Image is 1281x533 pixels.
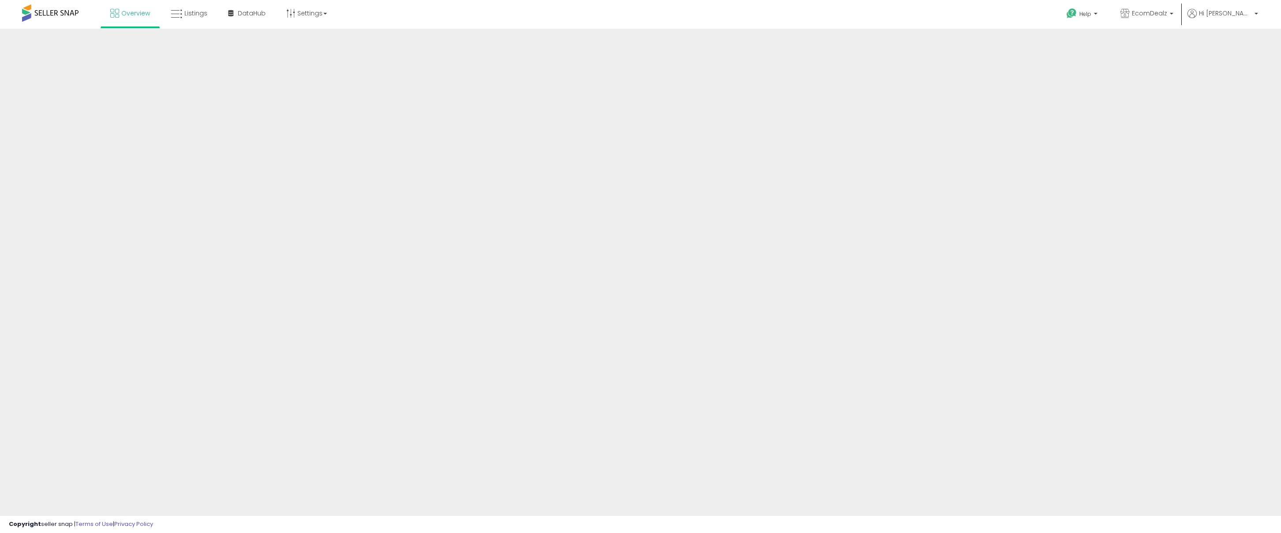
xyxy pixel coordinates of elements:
[1079,10,1091,18] span: Help
[1199,9,1252,18] span: Hi [PERSON_NAME]
[1066,8,1077,19] i: Get Help
[1132,9,1167,18] span: EcomDealz
[1187,9,1258,29] a: Hi [PERSON_NAME]
[238,9,266,18] span: DataHub
[1059,1,1106,29] a: Help
[121,9,150,18] span: Overview
[184,9,207,18] span: Listings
